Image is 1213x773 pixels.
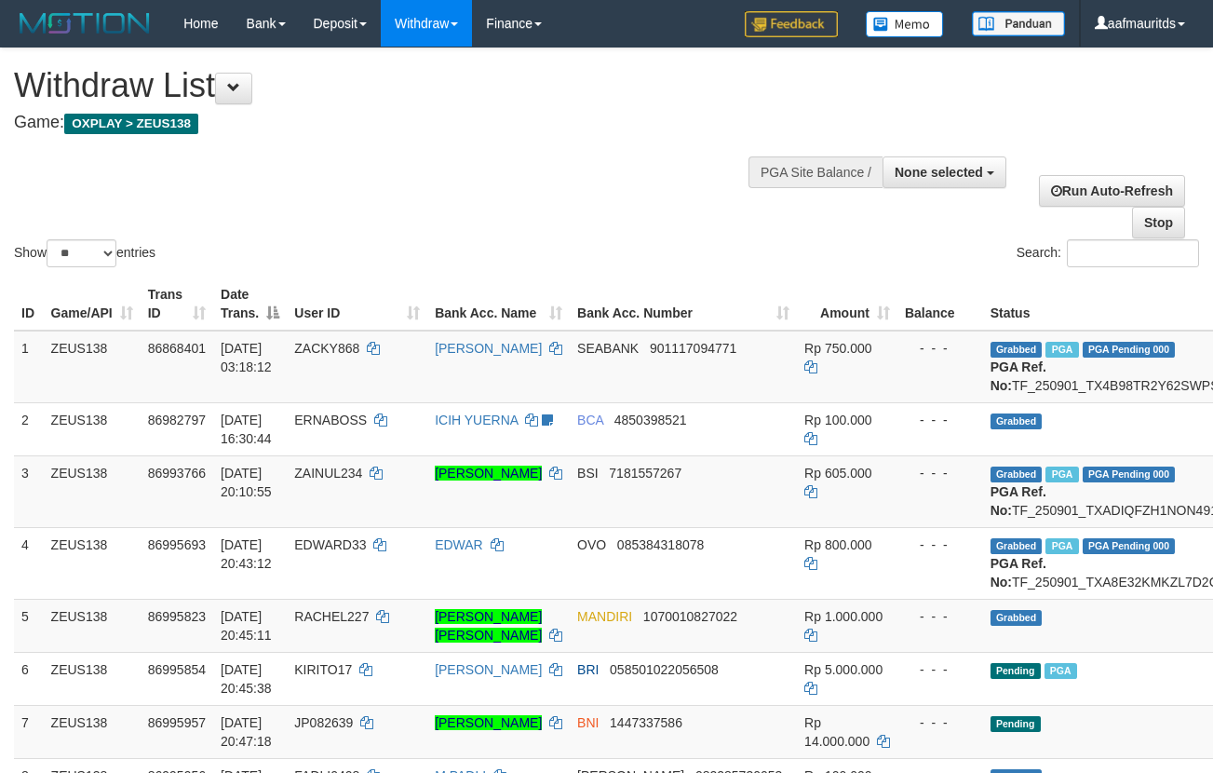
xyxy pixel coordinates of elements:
td: 7 [14,705,44,758]
span: ZACKY868 [294,341,359,356]
span: Rp 605.000 [804,466,871,481]
span: Copy 058501022056508 to clipboard [610,662,719,677]
span: Marked by aafsreyleap [1045,467,1078,482]
td: ZEUS138 [44,455,141,527]
span: SEABANK [577,341,639,356]
label: Show entries [14,239,155,267]
td: ZEUS138 [44,402,141,455]
a: [PERSON_NAME] [435,341,542,356]
span: BRI [577,662,599,677]
span: Rp 800.000 [804,537,871,552]
div: - - - [905,464,976,482]
a: [PERSON_NAME] [435,662,542,677]
span: EDWARD33 [294,537,366,552]
span: Marked by aafsreyleap [1045,538,1078,554]
a: Stop [1132,207,1185,238]
span: [DATE] 16:30:44 [221,413,272,446]
span: 86993766 [148,466,206,481]
span: 86982797 [148,413,206,427]
button: None selected [883,156,1006,188]
img: Button%20Memo.svg [866,11,944,37]
span: 86995957 [148,715,206,730]
div: - - - [905,339,976,358]
th: User ID: activate to sort column ascending [287,278,427,331]
label: Search: [1017,239,1199,267]
span: ZAINUL234 [294,466,362,481]
span: PGA Pending [1083,467,1176,482]
span: Pending [991,716,1041,732]
span: [DATE] 20:47:18 [221,715,272,749]
span: Copy 1070010827022 to clipboard [643,609,737,624]
b: PGA Ref. No: [991,556,1046,590]
span: BCA [577,413,603,427]
span: Rp 1.000.000 [804,609,883,624]
span: [DATE] 20:45:11 [221,609,272,643]
th: Game/API: activate to sort column ascending [44,278,141,331]
span: [DATE] 20:43:12 [221,537,272,571]
span: Copy 901117094771 to clipboard [650,341,736,356]
a: [PERSON_NAME] [435,715,542,730]
span: ERNABOSS [294,413,367,427]
span: Marked by aaftrukkakada [1045,342,1078,358]
td: 4 [14,527,44,599]
div: - - - [905,607,976,626]
h4: Game: [14,114,790,132]
span: Copy 085384318078 to clipboard [617,537,704,552]
h1: Withdraw List [14,67,790,104]
td: 3 [14,455,44,527]
span: [DATE] 20:10:55 [221,466,272,499]
input: Search: [1067,239,1199,267]
span: OXPLAY > ZEUS138 [64,114,198,134]
span: [DATE] 20:45:38 [221,662,272,696]
td: ZEUS138 [44,599,141,652]
span: MANDIRI [577,609,632,624]
td: ZEUS138 [44,331,141,403]
span: Rp 750.000 [804,341,871,356]
a: [PERSON_NAME] [PERSON_NAME] [435,609,542,643]
div: - - - [905,713,976,732]
span: BSI [577,466,599,481]
td: ZEUS138 [44,652,141,705]
span: KIRITO17 [294,662,352,677]
span: 86995823 [148,609,206,624]
th: Trans ID: activate to sort column ascending [141,278,213,331]
span: Grabbed [991,414,1043,429]
span: Grabbed [991,467,1043,482]
span: Rp 100.000 [804,413,871,427]
span: Grabbed [991,342,1043,358]
span: Rp 5.000.000 [804,662,883,677]
th: Bank Acc. Name: activate to sort column ascending [427,278,570,331]
span: None selected [895,165,983,180]
div: - - - [905,536,976,554]
span: Copy 7181557267 to clipboard [609,466,681,481]
img: Feedback.jpg [745,11,838,37]
td: 1 [14,331,44,403]
span: 86995854 [148,662,206,677]
th: ID [14,278,44,331]
img: panduan.png [972,11,1065,36]
span: Copy 1447337586 to clipboard [610,715,682,730]
span: Copy 4850398521 to clipboard [614,413,687,427]
span: JP082639 [294,715,353,730]
th: Amount: activate to sort column ascending [797,278,897,331]
img: MOTION_logo.png [14,9,155,37]
th: Bank Acc. Number: activate to sort column ascending [570,278,797,331]
span: Rp 14.000.000 [804,715,869,749]
div: - - - [905,660,976,679]
span: [DATE] 03:18:12 [221,341,272,374]
a: Run Auto-Refresh [1039,175,1185,207]
b: PGA Ref. No: [991,484,1046,518]
span: Grabbed [991,538,1043,554]
span: Marked by aafRornrotha [1045,663,1077,679]
span: Pending [991,663,1041,679]
a: EDWAR [435,537,483,552]
a: ICIH YUERNA [435,413,518,427]
span: BNI [577,715,599,730]
span: OVO [577,537,606,552]
td: ZEUS138 [44,527,141,599]
td: 6 [14,652,44,705]
th: Date Trans.: activate to sort column descending [213,278,287,331]
span: Grabbed [991,610,1043,626]
td: ZEUS138 [44,705,141,758]
a: [PERSON_NAME] [435,466,542,481]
